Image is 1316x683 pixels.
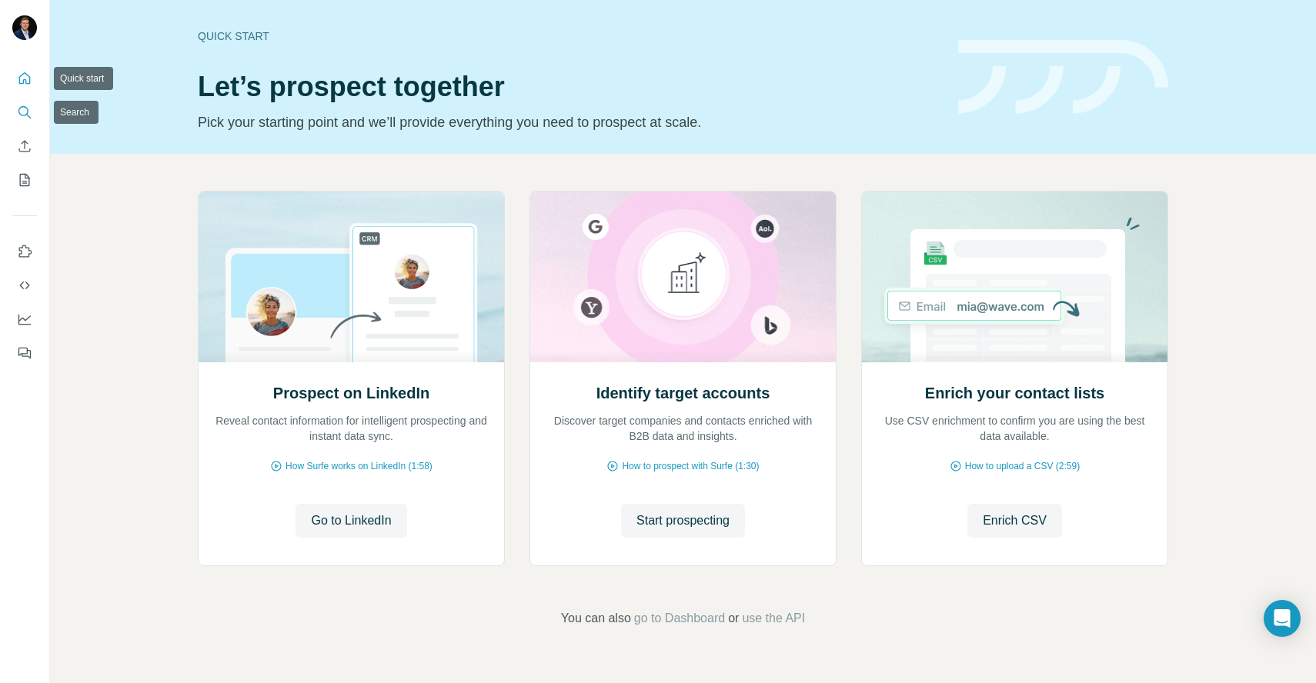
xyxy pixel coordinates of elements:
button: Feedback [12,339,37,367]
button: go to Dashboard [634,609,725,628]
p: Discover target companies and contacts enriched with B2B data and insights. [546,413,820,444]
h2: Enrich your contact lists [925,382,1104,404]
h1: Let’s prospect together [198,72,940,102]
p: Use CSV enrichment to confirm you are using the best data available. [877,413,1152,444]
span: You can also [561,609,631,628]
div: Quick start [198,28,940,44]
span: Start prospecting [636,511,730,530]
button: Quick start [12,65,37,92]
span: Go to LinkedIn [311,511,391,530]
span: or [728,609,739,628]
button: Use Surfe on LinkedIn [12,238,37,265]
button: Enrich CSV [12,132,37,160]
span: How Surfe works on LinkedIn (1:58) [286,459,433,473]
button: Search [12,98,37,126]
div: Open Intercom Messenger [1264,600,1301,637]
p: Reveal contact information for intelligent prospecting and instant data sync. [214,413,489,444]
h2: Prospect on LinkedIn [273,382,429,404]
button: Use Surfe API [12,272,37,299]
button: Dashboard [12,305,37,333]
p: Pick your starting point and we’ll provide everything you need to prospect at scale. [198,112,940,133]
img: Prospect on LinkedIn [198,192,505,362]
img: Enrich your contact lists [861,192,1168,362]
button: use the API [742,609,805,628]
img: banner [958,40,1168,115]
button: Start prospecting [621,504,745,538]
button: Enrich CSV [967,504,1062,538]
button: My lists [12,166,37,194]
h2: Identify target accounts [596,382,770,404]
button: Go to LinkedIn [296,504,406,538]
span: Enrich CSV [983,511,1047,530]
img: Avatar [12,15,37,40]
span: How to prospect with Surfe (1:30) [622,459,759,473]
span: How to upload a CSV (2:59) [965,459,1080,473]
img: Identify target accounts [529,192,837,362]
